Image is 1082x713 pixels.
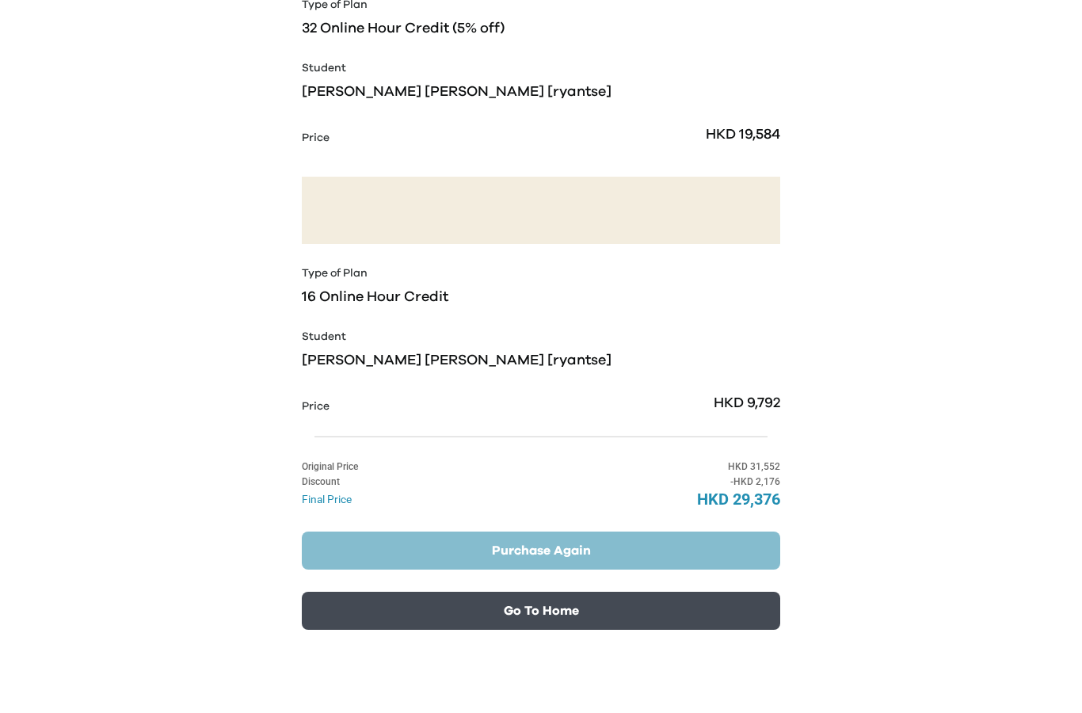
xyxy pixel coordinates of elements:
div: HKD 31,552 [728,459,780,475]
div: 16 Online Hour Credit [302,287,780,307]
span: Purchase Again [492,541,591,560]
div: Price [302,131,541,145]
div: Original Price [302,459,358,475]
div: Type of Plan [302,266,780,287]
div: Discount [302,475,340,490]
div: Student [302,61,780,82]
div: HKD 29,376 [697,490,780,509]
div: 32 Online Hour Credit (5% off) [302,18,780,39]
button: Purchase Again [302,532,780,570]
div: HKD 9,792 [541,393,780,414]
button: Go To Home [302,592,780,630]
div: HKD 19,584 [541,124,780,145]
div: Price [302,399,541,414]
div: Student [302,330,780,350]
span: Go To Home [504,601,579,620]
div: Final Price [302,490,352,509]
div: [PERSON_NAME] [PERSON_NAME] [ryantse] [302,82,780,102]
div: -HKD 2,176 [730,475,780,490]
div: [PERSON_NAME] [PERSON_NAME] [ryantse] [302,350,780,371]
